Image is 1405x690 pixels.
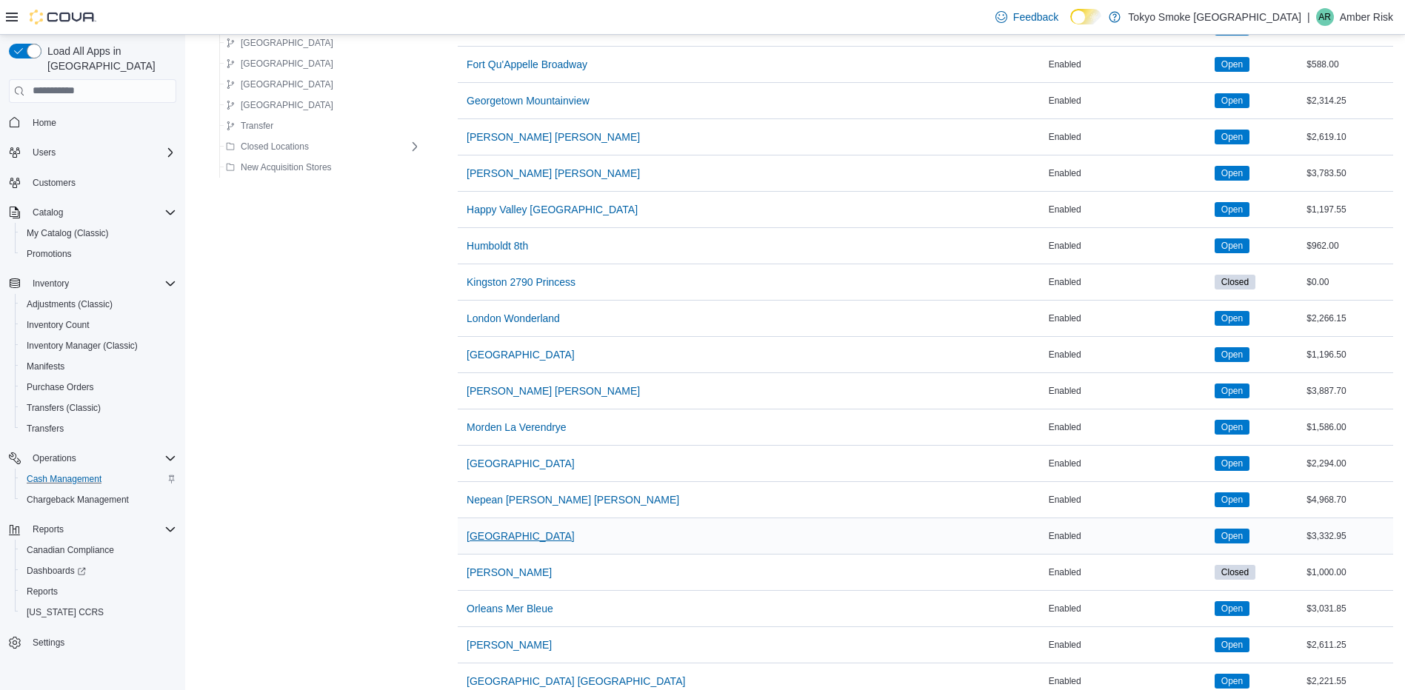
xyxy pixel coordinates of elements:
button: [GEOGRAPHIC_DATA] [220,55,339,73]
span: Inventory Count [21,316,176,334]
span: Open [1221,529,1243,543]
div: $588.00 [1304,56,1393,73]
span: Open [1215,492,1249,507]
button: [GEOGRAPHIC_DATA] [461,340,581,369]
span: [GEOGRAPHIC_DATA] [GEOGRAPHIC_DATA] [467,674,685,689]
span: Inventory Count [27,319,90,331]
button: Closed Locations [220,138,315,155]
span: Customers [27,173,176,192]
p: Amber Risk [1340,8,1393,26]
span: Transfers (Classic) [21,399,176,417]
span: [PERSON_NAME] [PERSON_NAME] [467,166,640,181]
span: Transfer [241,120,273,132]
button: Promotions [15,244,182,264]
span: Dark Mode [1070,24,1071,25]
span: Open [1221,239,1243,252]
a: Manifests [21,358,70,375]
a: Transfers (Classic) [21,399,107,417]
button: [GEOGRAPHIC_DATA] [220,76,339,93]
div: $3,783.50 [1304,164,1393,182]
button: Manifests [15,356,182,377]
button: Inventory Count [15,315,182,335]
span: Canadian Compliance [27,544,114,556]
span: Transfers [27,423,64,435]
span: Open [1215,456,1249,471]
span: Chargeback Management [27,494,129,506]
div: $2,314.25 [1304,92,1393,110]
span: Operations [27,449,176,467]
span: Reports [27,586,58,597]
div: $1,197.55 [1304,201,1393,218]
span: Open [1221,638,1243,652]
div: Enabled [1046,128,1212,146]
span: Operations [33,452,76,464]
button: Inventory [27,275,75,292]
button: Customers [3,172,182,193]
div: $4,968.70 [1304,491,1393,509]
button: Morden La Verendrye [461,412,573,442]
button: Users [27,144,61,161]
div: $2,611.25 [1304,636,1393,654]
a: Feedback [989,2,1064,32]
button: [GEOGRAPHIC_DATA] [461,521,581,551]
div: Amber Risk [1316,8,1334,26]
button: Reports [15,581,182,602]
a: Dashboards [15,560,182,581]
button: Chargeback Management [15,489,182,510]
span: Open [1221,203,1243,216]
button: My Catalog (Classic) [15,223,182,244]
div: Enabled [1046,527,1212,545]
button: [PERSON_NAME] [PERSON_NAME] [461,376,646,406]
span: My Catalog (Classic) [27,227,109,239]
span: Open [1215,57,1249,72]
span: Customers [33,177,76,189]
button: Inventory [3,273,182,294]
span: My Catalog (Classic) [21,224,176,242]
div: Enabled [1046,164,1212,182]
span: London Wonderland [467,311,560,326]
span: Orleans Mer Bleue [467,601,553,616]
button: Reports [3,519,182,540]
span: Settings [27,633,176,652]
p: | [1307,8,1310,26]
span: [PERSON_NAME] [467,565,552,580]
div: Enabled [1046,491,1212,509]
span: Nepean [PERSON_NAME] [PERSON_NAME] [467,492,679,507]
button: Transfers (Classic) [15,398,182,418]
span: Open [1215,601,1249,616]
span: Feedback [1013,10,1058,24]
button: Happy Valley [GEOGRAPHIC_DATA] [461,195,644,224]
span: Dashboards [27,565,86,577]
span: Open [1215,166,1249,181]
a: Inventory Manager (Classic) [21,337,144,355]
div: $3,332.95 [1304,527,1393,545]
span: Users [27,144,176,161]
span: Closed [1221,275,1249,289]
span: Open [1215,529,1249,543]
span: Open [1221,674,1243,688]
span: [PERSON_NAME] [467,637,552,652]
span: Humboldt 8th [467,238,528,253]
span: Inventory Manager (Classic) [21,337,176,355]
a: Transfers [21,420,70,438]
button: Transfers [15,418,182,439]
span: [GEOGRAPHIC_DATA] [467,456,575,471]
div: $1,586.00 [1304,418,1393,436]
span: Open [1215,238,1249,253]
button: Canadian Compliance [15,540,182,560]
a: Purchase Orders [21,378,100,396]
span: Inventory Manager (Classic) [27,340,138,352]
div: Enabled [1046,672,1212,690]
span: Open [1221,493,1243,506]
a: [US_STATE] CCRS [21,603,110,621]
span: Manifests [21,358,176,375]
span: Transfers [21,420,176,438]
span: Open [1221,94,1243,107]
span: Open [1215,347,1249,362]
span: [GEOGRAPHIC_DATA] [467,529,575,543]
a: Inventory Count [21,316,96,334]
span: Open [1221,384,1243,398]
button: [PERSON_NAME] [461,630,558,660]
span: Adjustments (Classic) [21,295,176,313]
a: Cash Management [21,470,107,488]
